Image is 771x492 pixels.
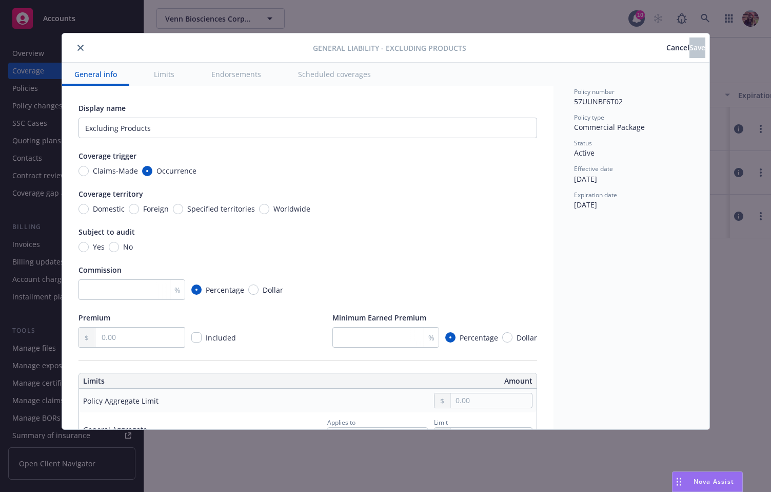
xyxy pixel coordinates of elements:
[156,165,196,176] span: Occurrence
[502,332,512,343] input: Dollar
[95,328,184,347] input: 0.00
[428,332,434,343] span: %
[78,189,143,199] span: Coverage territory
[673,472,685,491] div: Drag to move
[574,148,595,158] span: Active
[78,242,89,252] input: Yes
[689,43,705,52] span: Save
[78,227,135,237] span: Subject to audit
[574,122,645,132] span: Commercial Package
[79,373,262,389] th: Limits
[434,418,448,427] span: Limit
[672,471,743,492] button: Nova Assist
[74,42,87,54] button: close
[263,285,283,295] span: Dollar
[174,285,181,295] span: %
[689,37,705,58] button: Save
[142,63,187,86] button: Limits
[109,242,119,252] input: No
[574,164,613,173] span: Effective date
[666,43,689,52] span: Cancel
[517,332,537,343] span: Dollar
[574,97,623,106] span: 57UUNBF6T02
[394,429,407,441] a: close
[332,313,426,323] span: Minimum Earned Premium
[93,241,105,252] span: Yes
[78,103,126,113] span: Display name
[191,285,202,295] input: Percentage
[62,63,129,86] button: General info
[206,333,236,343] span: Included
[173,204,183,214] input: Specified territories
[83,424,147,435] div: General Aggregate
[206,285,244,295] span: Percentage
[313,43,466,53] span: General Liability - Excluding Products
[372,429,384,441] div: Remove [object Object]
[93,203,125,214] span: Domestic
[574,200,597,210] span: [DATE]
[327,418,355,427] span: Applies to
[574,191,617,199] span: Expiration date
[445,332,456,343] input: Percentage
[451,393,531,408] input: 0.00
[78,313,110,323] span: Premium
[460,332,498,343] span: Percentage
[286,63,383,86] button: Scheduled coverages
[574,174,597,184] span: [DATE]
[123,241,133,252] span: No
[574,139,592,147] span: Status
[143,203,169,214] span: Foreign
[78,204,89,214] input: Domestic
[666,37,689,58] button: Cancel
[142,166,152,176] input: Occurrence
[312,373,537,389] th: Amount
[574,113,604,122] span: Policy type
[694,477,734,486] span: Nova Assist
[259,204,269,214] input: Worldwide
[129,204,139,214] input: Foreign
[83,395,159,406] div: Policy Aggregate Limit
[199,63,273,86] button: Endorsements
[78,265,122,275] span: Commission
[78,166,89,176] input: Claims-Made
[78,151,136,161] span: Coverage trigger
[93,165,138,176] span: Claims-Made
[273,203,310,214] span: Worldwide
[574,87,615,96] span: Policy number
[187,203,255,214] span: Specified territories
[451,428,531,442] input: 0.00
[248,285,259,295] input: Dollar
